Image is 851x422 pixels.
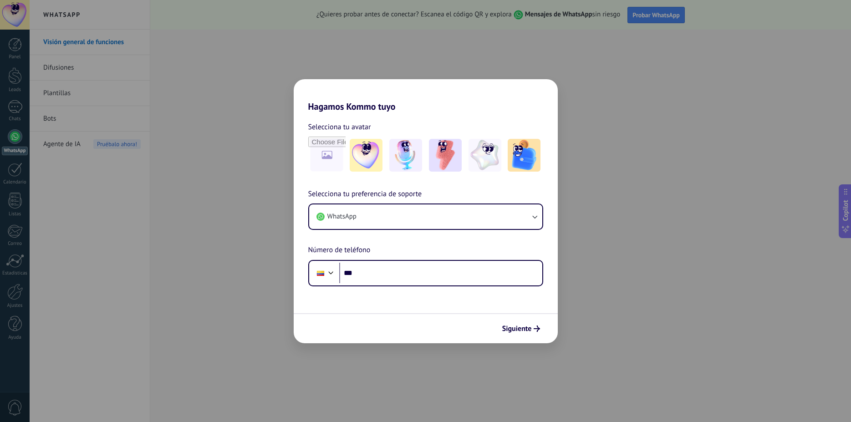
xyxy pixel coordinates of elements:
[389,139,422,172] img: -2.jpeg
[350,139,382,172] img: -1.jpeg
[308,188,422,200] span: Selecciona tu preferencia de soporte
[312,264,329,283] div: Colombia: + 57
[508,139,540,172] img: -5.jpeg
[309,204,542,229] button: WhatsApp
[469,139,501,172] img: -4.jpeg
[308,121,371,133] span: Selecciona tu avatar
[429,139,462,172] img: -3.jpeg
[502,325,532,332] span: Siguiente
[498,321,544,336] button: Siguiente
[327,212,357,221] span: WhatsApp
[308,244,371,256] span: Número de teléfono
[294,79,558,112] h2: Hagamos Kommo tuyo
